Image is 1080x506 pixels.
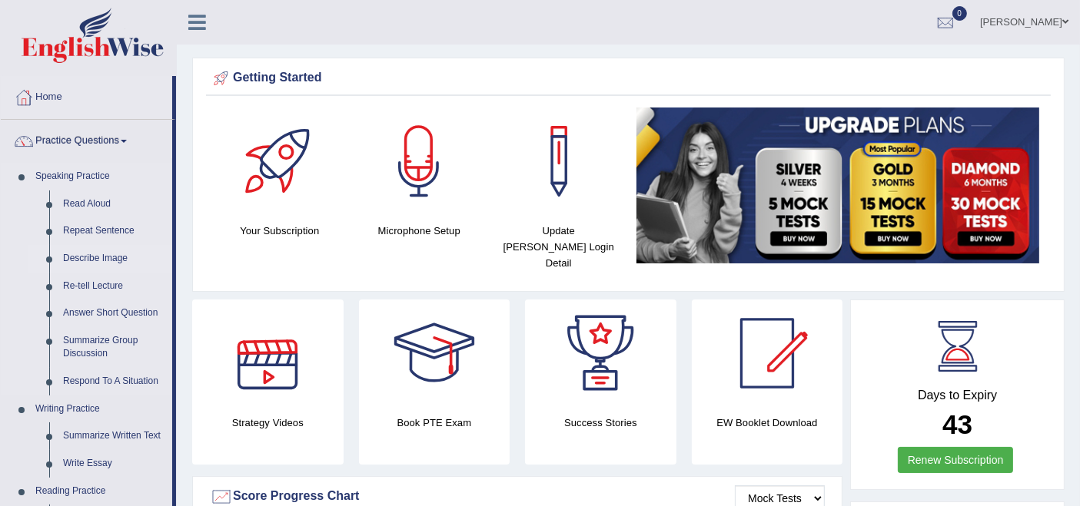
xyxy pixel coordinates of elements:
h4: Book PTE Exam [359,415,510,431]
h4: Update [PERSON_NAME] Login Detail [497,223,621,271]
a: Respond To A Situation [56,368,172,395]
a: Practice Questions [1,120,172,158]
a: Summarize Written Text [56,422,172,450]
a: Renew Subscription [898,447,1014,473]
div: Getting Started [210,67,1047,90]
a: Write Essay [56,450,172,478]
a: Reading Practice [28,478,172,505]
h4: EW Booklet Download [692,415,843,431]
h4: Days to Expiry [868,389,1047,402]
a: Home [1,76,172,114]
a: Answer Short Question [56,299,172,327]
img: small5.jpg [636,107,1040,263]
h4: Success Stories [525,415,676,431]
a: Describe Image [56,245,172,273]
span: 0 [952,6,968,21]
a: Repeat Sentence [56,217,172,245]
a: Re-tell Lecture [56,273,172,300]
a: Summarize Group Discussion [56,327,172,368]
h4: Your Subscription [218,223,342,239]
h4: Strategy Videos [192,415,344,431]
a: Writing Practice [28,395,172,423]
a: Speaking Practice [28,163,172,190]
a: Read Aloud [56,190,172,218]
h4: Microphone Setup [357,223,482,239]
b: 43 [942,409,972,439]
